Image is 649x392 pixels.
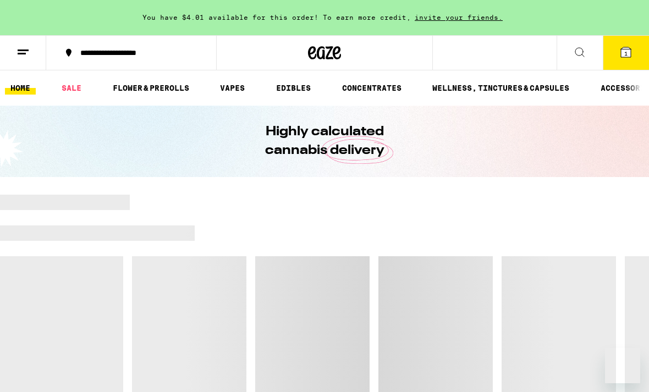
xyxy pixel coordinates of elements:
span: You have $4.01 available for this order! To earn more credit, [142,14,411,21]
button: 1 [603,36,649,70]
span: invite your friends. [411,14,507,21]
a: SALE [56,81,87,95]
a: FLOWER & PREROLLS [107,81,195,95]
iframe: Button to launch messaging window [605,348,640,383]
a: HOME [5,81,36,95]
a: EDIBLES [271,81,316,95]
span: 1 [624,50,628,57]
a: VAPES [215,81,250,95]
h1: Highly calculated cannabis delivery [234,123,415,160]
a: WELLNESS, TINCTURES & CAPSULES [427,81,575,95]
a: CONCENTRATES [337,81,407,95]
